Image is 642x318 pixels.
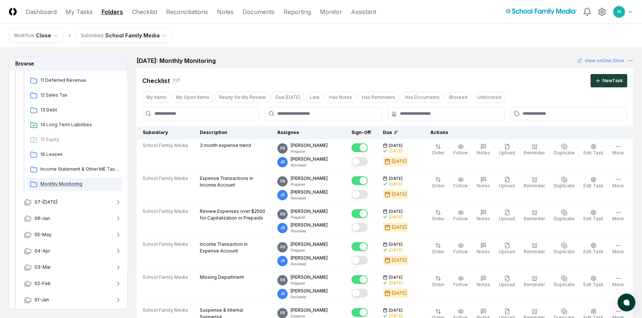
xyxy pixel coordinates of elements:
div: Checklist [142,76,170,85]
button: More [611,175,625,191]
span: 06-Jun [34,215,50,222]
span: School Family Media [143,241,188,248]
button: Duplicate [552,241,576,257]
span: Monthly Monitoring [40,181,119,187]
span: Duplicate [554,183,575,188]
span: 15 Equity [40,136,119,143]
span: Duplicate [554,282,575,287]
a: My Tasks [66,7,93,16]
button: More [611,241,625,257]
span: School Family Media [143,274,188,281]
span: Order [432,216,444,221]
p: Missing Department [200,274,244,281]
span: Edit Task [583,183,603,188]
th: Subsidiary [137,126,194,139]
a: Dashboard [26,7,57,16]
span: 12 Sales Tax [40,92,119,98]
span: Order [432,282,444,287]
button: 01-Jan [18,292,128,308]
span: Upload [499,249,515,254]
a: 14 Long Term Liabilities [27,118,122,132]
div: [DATE] [392,158,407,165]
button: Mark complete [351,143,368,152]
span: Follow [453,216,468,221]
button: Has Reminders [358,92,399,103]
button: Mark complete [351,289,368,298]
span: Follow [453,183,468,188]
span: [DATE] [389,275,403,280]
button: More [611,208,625,224]
div: [DATE] [392,290,407,297]
button: Order [430,142,446,158]
div: [DATE] [389,280,403,286]
span: School Family Media [143,142,188,149]
p: Review Expenses over $2500 for Capitalization or Prepaids [200,208,265,221]
span: School Family Media [143,175,188,182]
h2: [DATE]: Monthly Monitoring [136,56,216,65]
a: Checklist [132,7,157,16]
button: Ready for My Review [215,92,270,103]
button: 05-May [18,227,128,243]
span: Reminder [524,183,545,188]
div: [DATE] [392,224,407,231]
span: 13 Debt [40,107,119,113]
button: My Items [142,92,171,103]
span: RB [280,178,285,184]
button: Edit Task [582,274,605,289]
p: [PERSON_NAME] [291,241,328,248]
span: Order [432,150,444,155]
span: Income Statement & Other ME Tasks [40,166,119,173]
button: Follow [452,241,469,257]
a: 16 Leases [27,148,122,161]
span: RB [280,310,285,316]
button: Notes [475,241,492,257]
button: Reminder [522,208,546,224]
button: Order [430,175,446,191]
button: Blocked [445,92,471,103]
button: Upload [497,241,516,257]
span: Edit Task [583,216,603,221]
a: Monitor [320,7,342,16]
button: Mark complete [351,256,368,265]
button: Edit Task [582,142,605,158]
span: Notes [477,150,490,155]
a: Documents [242,7,275,16]
span: [DATE] [389,209,403,214]
span: Upload [499,216,515,221]
div: Actions [424,129,627,136]
p: [PERSON_NAME] [291,222,328,228]
img: Logo [9,8,17,16]
span: RB [280,145,285,151]
span: Reminder [524,249,545,254]
button: Edit Task [582,208,605,224]
th: Sign-Off [345,126,377,139]
button: Follow [452,175,469,191]
p: [PERSON_NAME] [291,255,328,261]
button: atlas-launcher [618,294,635,311]
div: New Task [602,77,623,84]
span: 05-May [34,231,52,238]
p: [PERSON_NAME] [291,175,328,182]
span: 07-[DATE] [34,199,57,205]
p: Preparer [291,281,328,286]
img: School Family Media logo [506,9,577,15]
button: Order [430,274,446,289]
a: Assistant [351,7,376,16]
button: Due Today [271,92,304,103]
span: JB [280,192,285,198]
span: NI [617,9,621,14]
button: Mark complete [351,223,368,232]
span: 16 Leases [40,151,119,158]
a: Reconciliations [166,7,208,16]
button: Follow [452,142,469,158]
span: Duplicate [554,249,575,254]
button: Upload [497,142,516,158]
button: Duplicate [552,208,576,224]
span: JB [280,225,285,231]
a: 15 Equity [27,133,122,147]
span: [DATE] [389,242,403,247]
span: Upload [499,282,515,287]
button: Order [430,208,446,224]
span: Notes [477,249,490,254]
span: Upload [499,183,515,188]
